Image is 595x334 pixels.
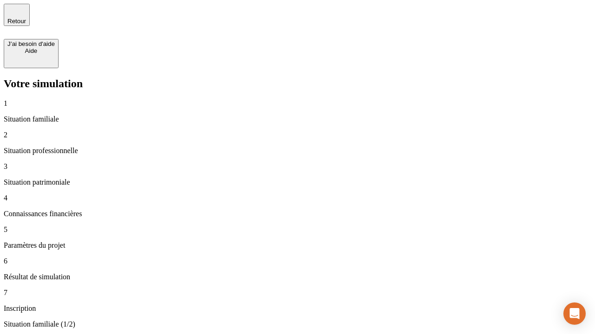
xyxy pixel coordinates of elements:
[7,18,26,25] span: Retour
[4,178,591,186] p: Situation patrimoniale
[4,162,591,171] p: 3
[4,320,591,328] p: Situation familiale (1/2)
[4,289,591,297] p: 7
[4,147,591,155] p: Situation professionnelle
[4,99,591,108] p: 1
[4,131,591,139] p: 2
[4,225,591,234] p: 5
[4,273,591,281] p: Résultat de simulation
[7,40,55,47] div: J’ai besoin d'aide
[4,77,591,90] h2: Votre simulation
[4,4,30,26] button: Retour
[4,304,591,313] p: Inscription
[7,47,55,54] div: Aide
[4,241,591,250] p: Paramètres du projet
[4,39,59,68] button: J’ai besoin d'aideAide
[4,257,591,265] p: 6
[4,115,591,123] p: Situation familiale
[4,194,591,202] p: 4
[563,302,586,325] div: Open Intercom Messenger
[4,210,591,218] p: Connaissances financières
